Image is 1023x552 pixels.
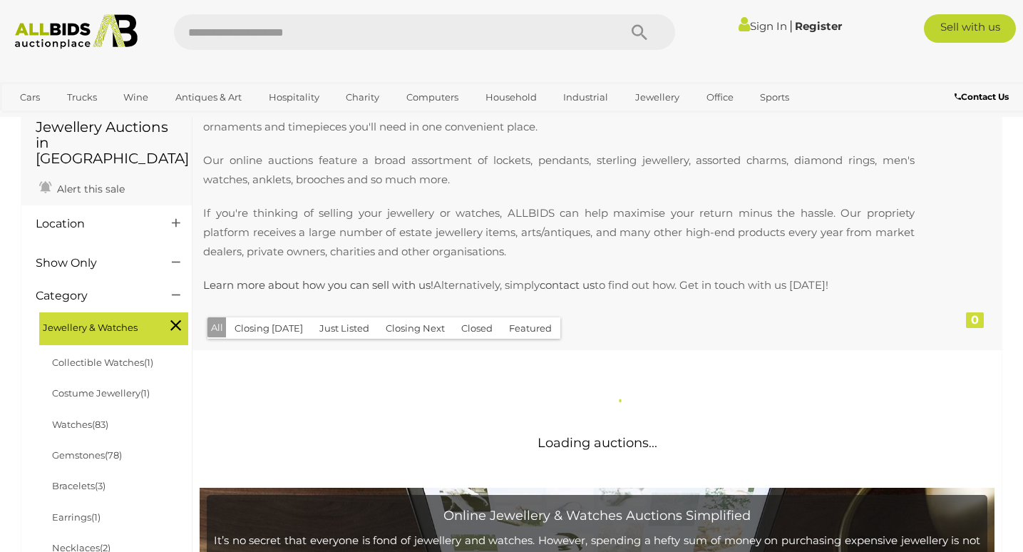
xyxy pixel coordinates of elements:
[500,317,560,339] button: Featured
[924,14,1015,43] a: Sell with us
[58,86,106,109] a: Trucks
[259,86,329,109] a: Hospitality
[36,103,178,166] h1: Trusted Online Jewellery Auctions in [GEOGRAPHIC_DATA]
[554,86,617,109] a: Industrial
[203,278,433,292] a: Learn more about how you can sell with us!
[203,203,915,261] p: If you're thinking of selling your jewellery or watches, ALLBIDS can help maximise your return mi...
[36,177,128,198] a: Alert this sale
[52,449,122,461] a: Gemstones(78)
[377,317,453,339] button: Closing Next
[626,86,689,109] a: Jewellery
[144,357,153,368] span: (1)
[795,19,842,33] a: Register
[538,435,657,451] span: Loading auctions...
[739,19,787,33] a: Sign In
[697,86,743,109] a: Office
[955,89,1012,105] a: Contact Us
[604,14,675,50] button: Search
[789,18,793,34] span: |
[476,86,546,109] a: Household
[226,317,312,339] button: Closing [DATE]
[52,511,101,523] a: Earrings(1)
[36,290,150,302] h4: Category
[207,317,227,338] button: All
[95,480,106,491] span: (3)
[540,278,595,292] a: contact us
[92,419,108,430] span: (83)
[453,317,501,339] button: Closed
[52,480,106,491] a: Bracelets(3)
[166,86,251,109] a: Antiques & Art
[105,449,122,461] span: (78)
[36,257,150,270] h4: Show Only
[203,150,915,189] p: Our online auctions feature a broad assortment of lockets, pendants, sterling jewellery, assorted...
[966,312,984,328] div: 0
[140,387,150,399] span: (1)
[53,183,125,195] span: Alert this sale
[751,86,798,109] a: Sports
[52,419,108,430] a: Watches(83)
[311,317,378,339] button: Just Listed
[8,14,145,49] img: Allbids.com.au
[397,86,468,109] a: Computers
[36,218,150,230] h4: Location
[43,316,150,336] span: Jewellery & Watches
[336,86,389,109] a: Charity
[91,511,101,523] span: (1)
[52,387,150,399] a: Costume Jewellery(1)
[11,86,49,109] a: Cars
[52,357,153,368] a: Collectible Watches(1)
[214,509,980,523] h2: Online Jewellery & Watches Auctions Simplified
[203,275,915,295] p: Alternatively, simply to find out how. Get in touch with us [DATE]!
[955,91,1009,102] b: Contact Us
[11,109,130,133] a: [GEOGRAPHIC_DATA]
[114,86,158,109] a: Wine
